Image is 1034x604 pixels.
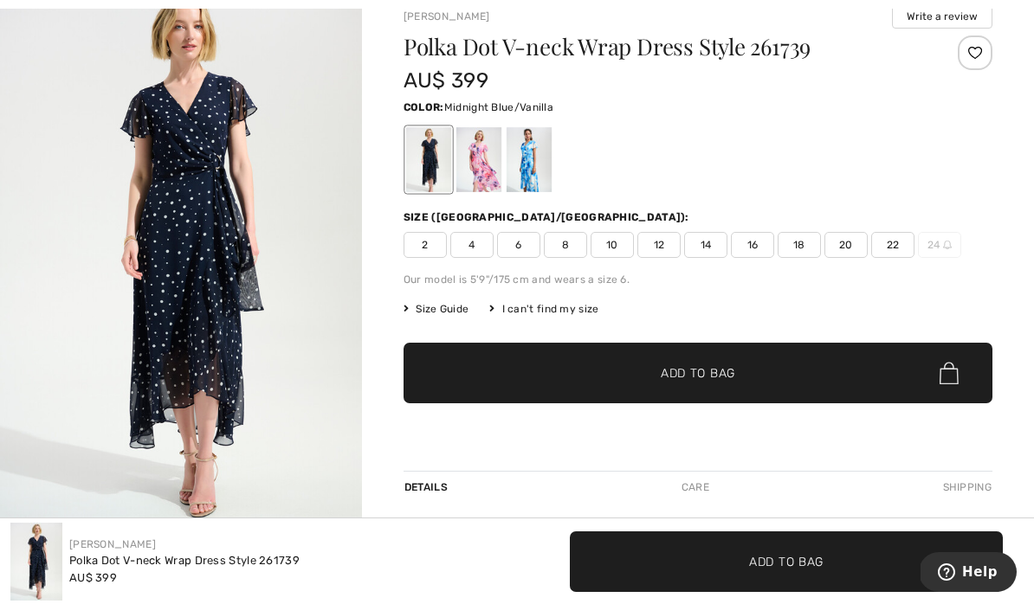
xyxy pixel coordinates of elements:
[918,232,961,258] span: 24
[450,232,494,258] span: 4
[667,472,724,503] div: Care
[69,571,117,584] span: AU$ 399
[943,241,952,249] img: ring-m.svg
[456,127,501,192] div: Multi
[404,232,447,258] span: 2
[404,101,444,113] span: Color:
[404,301,469,317] span: Size Guide
[69,552,300,569] div: Polka Dot V-neck Wrap Dress Style 261739
[404,35,895,58] h1: Polka Dot V-neck Wrap Dress Style 261739
[749,552,824,570] span: Add to Bag
[661,364,735,382] span: Add to Bag
[444,101,553,113] span: Midnight Blue/Vanilla
[940,362,959,384] img: Bag.svg
[570,531,1003,592] button: Add to Bag
[404,209,693,225] div: Size ([GEOGRAPHIC_DATA]/[GEOGRAPHIC_DATA]):
[871,232,914,258] span: 22
[731,232,774,258] span: 16
[404,10,490,22] a: [PERSON_NAME]
[892,4,992,29] button: Write a review
[404,472,452,503] div: Details
[404,68,488,93] span: AU$ 399
[10,523,62,601] img: Polka Dot V-Neck Wrap Dress Style 261739
[404,272,992,287] div: Our model is 5'9"/175 cm and wears a size 6.
[406,127,451,192] div: Midnight Blue/Vanilla
[778,232,821,258] span: 18
[489,301,598,317] div: I can't find my size
[637,232,681,258] span: 12
[939,472,992,503] div: Shipping
[404,343,992,403] button: Add to Bag
[497,232,540,258] span: 6
[824,232,868,258] span: 20
[684,232,727,258] span: 14
[921,552,1017,595] iframe: Opens a widget where you can find more information
[591,232,634,258] span: 10
[404,516,992,578] div: Step into effortless elegance with this [PERSON_NAME] midi dress. Perfect for casual summer occas...
[507,127,552,192] div: Vanilla/blue
[69,538,156,550] a: [PERSON_NAME]
[544,232,587,258] span: 8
